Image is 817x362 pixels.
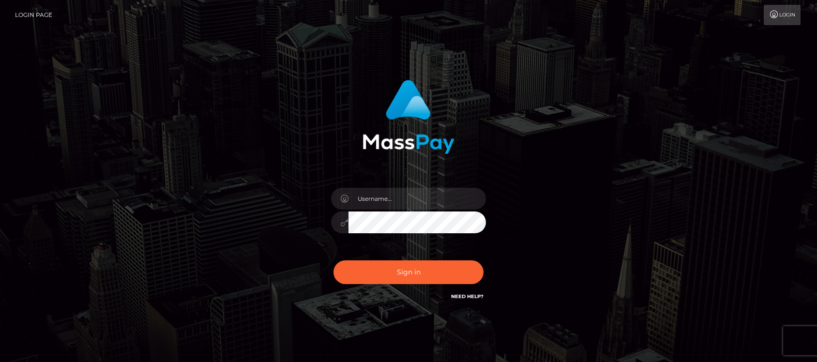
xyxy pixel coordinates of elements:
a: Login [764,5,801,25]
a: Login Page [15,5,52,25]
a: Need Help? [451,293,484,300]
button: Sign in [333,260,484,284]
input: Username... [348,188,486,210]
img: MassPay Login [363,80,454,154]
